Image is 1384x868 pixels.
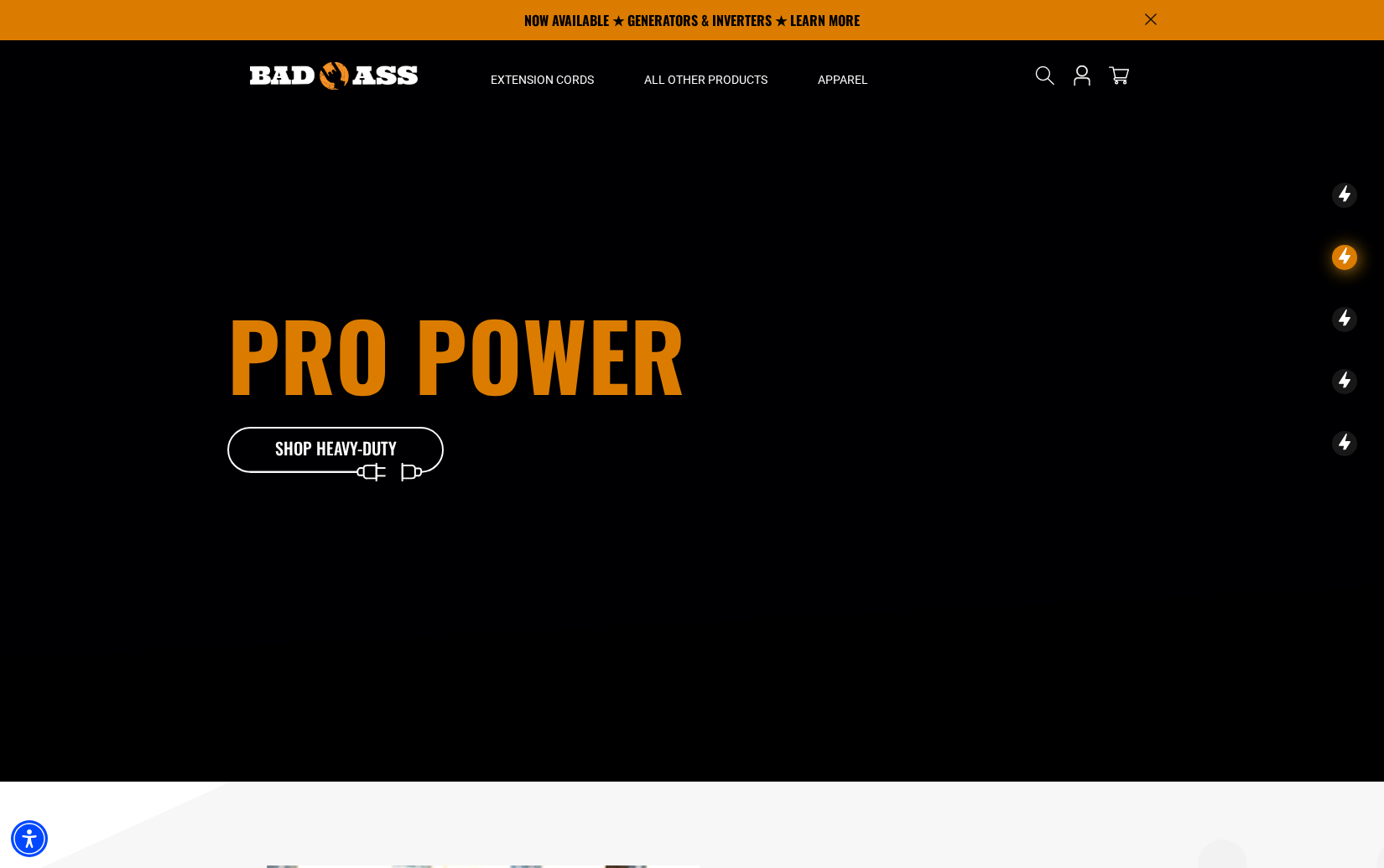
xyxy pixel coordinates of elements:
span: Apparel [818,72,868,87]
a: cart [1106,65,1132,86]
summary: Extension Cords [466,40,619,111]
summary: Search [1032,62,1059,89]
a: Shop Heavy-Duty [227,427,445,474]
a: Open this option [1069,40,1095,111]
span: All Other Products [644,72,767,87]
div: Accessibility Menu [11,820,48,857]
span: Extension Cords [491,72,594,87]
img: Bad Ass Extension Cords [250,62,418,90]
h1: Pro Power [227,308,786,400]
summary: Apparel [793,40,893,111]
summary: All Other Products [619,40,793,111]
